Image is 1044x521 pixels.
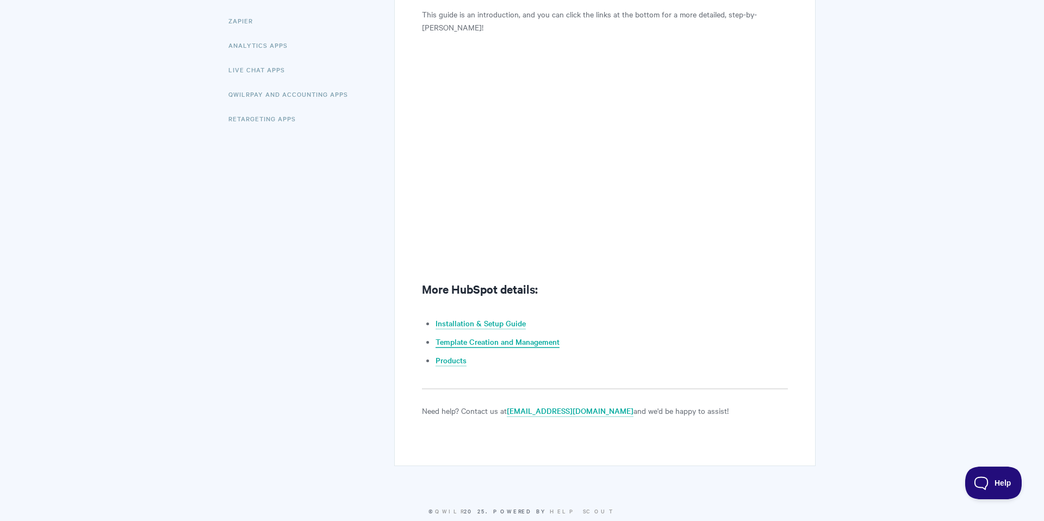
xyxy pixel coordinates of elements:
[422,280,788,297] h2: More HubSpot details:
[493,507,616,515] span: Powered by
[436,336,560,348] a: Template Creation and Management
[228,10,261,32] a: Zapier
[422,8,788,34] p: This guide is an introduction, and you can click the links at the bottom for a more detailed, ste...
[228,506,816,516] p: © 2025.
[228,83,356,105] a: QwilrPay and Accounting Apps
[507,405,633,417] a: [EMAIL_ADDRESS][DOMAIN_NAME]
[422,47,788,253] iframe: Vimeo video player
[228,59,293,80] a: Live Chat Apps
[550,507,616,515] a: Help Scout
[436,355,467,367] a: Products
[435,507,464,515] a: Qwilr
[436,318,526,330] a: Installation & Setup Guide
[228,108,304,129] a: Retargeting Apps
[965,467,1022,499] iframe: Toggle Customer Support
[228,34,296,56] a: Analytics Apps
[422,404,788,417] p: Need help? Contact us at and we'd be happy to assist!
